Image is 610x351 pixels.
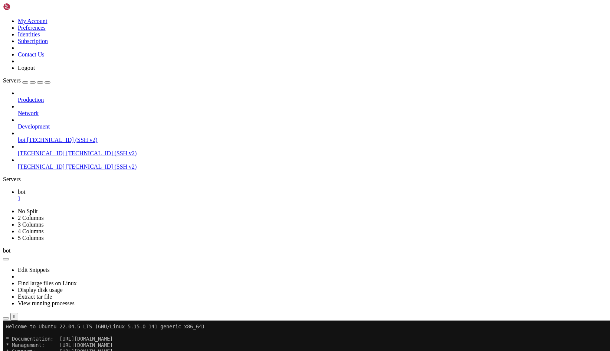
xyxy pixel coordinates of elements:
x-row: * Support: [URL][DOMAIN_NAME] [3,28,513,34]
a: [TECHNICAL_ID] [TECHNICAL_ID] (SSH v2) [18,150,607,157]
span: bot [3,247,10,254]
a:  [18,195,607,202]
x-row: [URL][DOMAIN_NAME] [3,102,513,108]
x-row: Usage of /: 7.6% of 37.23GB Users logged in: 0 [3,59,513,65]
a: Subscription [18,38,48,44]
a: Logout [18,65,35,71]
a: Display disk usage [18,287,63,293]
span: [TECHNICAL_ID] (SSH v2) [27,137,97,143]
a: No Split [18,208,38,214]
li: [TECHNICAL_ID] [TECHNICAL_ID] (SSH v2) [18,157,607,170]
a: Development [18,123,607,130]
span: [TECHNICAL_ID] (SSH v2) [66,163,137,170]
x-row: To see these additional updates run: apt list --upgradable [3,133,513,139]
x-row: * Documentation: [URL][DOMAIN_NAME] [3,15,513,22]
x-row: root@ubuntu-4gb-fsn1-3:~# [3,182,513,188]
li: [TECHNICAL_ID] [TECHNICAL_ID] (SSH v2) [18,143,607,157]
li: Network [18,103,607,117]
x-row: Last login: [DATE] from [TECHNICAL_ID] [3,176,513,182]
a: Network [18,110,607,117]
span: [TECHNICAL_ID] (SSH v2) [66,150,137,156]
span: bot [18,137,25,143]
x-row: Swap usage: 0% IPv6 address for eth0: [TECHNICAL_ID] [3,71,513,77]
a: 4 Columns [18,228,44,234]
a: bot [TECHNICAL_ID] (SSH v2) [18,137,607,143]
x-row: System information as of [DATE] [3,40,513,46]
a: 2 Columns [18,215,44,221]
a: 3 Columns [18,221,44,228]
span: [TECHNICAL_ID] [18,150,65,156]
a: [TECHNICAL_ID] [TECHNICAL_ID] (SSH v2) [18,163,607,170]
a: 5 Columns [18,235,44,241]
a: Preferences [18,25,46,31]
div: (26, 29) [84,182,87,188]
span: Development [18,123,50,130]
x-row: System load: 0.06 Processes: 132 [3,52,513,59]
a: Contact Us [18,51,45,58]
x-row: *** System restart required *** [3,170,513,176]
x-row: Learn more about enabling ESM Apps service at [URL][DOMAIN_NAME] [3,151,513,157]
x-row: * Management: [URL][DOMAIN_NAME] [3,22,513,28]
a: Edit Snippets [18,267,50,273]
button:  [10,313,18,321]
x-row: Welcome to Ubuntu 22.04.5 LTS (GNU/Linux 5.15.0-141-generic x86_64) [3,3,513,9]
span: bot [18,189,25,195]
x-row: * Strictly confined Kubernetes makes edge and IoT secure. Learn how MicroK8s [3,83,513,90]
li: bot [TECHNICAL_ID] (SSH v2) [18,130,607,143]
a: Production [18,97,607,103]
div: Servers [3,176,607,183]
a: Extract tar file [18,293,52,300]
a: Identities [18,31,40,38]
x-row: just raised the bar for easy, resilient and secure K8s cluster deployment. [3,90,513,96]
x-row: Memory usage: 22% IPv4 address for eth0: [TECHNICAL_ID] [3,65,513,71]
x-row: 10 additional security updates can be applied with ESM Apps. [3,145,513,151]
a: My Account [18,18,47,24]
span: Servers [3,77,21,84]
a: Find large files on Linux [18,280,77,286]
a: View running processes [18,300,75,306]
div:  [13,314,15,319]
li: Development [18,117,607,130]
span: Production [18,97,44,103]
a: Servers [3,77,50,84]
span: Network [18,110,39,116]
li: Production [18,90,607,103]
a: bot [18,189,607,202]
x-row: Expanded Security Maintenance for Applications is not enabled. [3,114,513,120]
img: Shellngn [3,3,46,10]
x-row: 5 updates can be applied immediately. [3,127,513,133]
span: [TECHNICAL_ID] [18,163,65,170]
